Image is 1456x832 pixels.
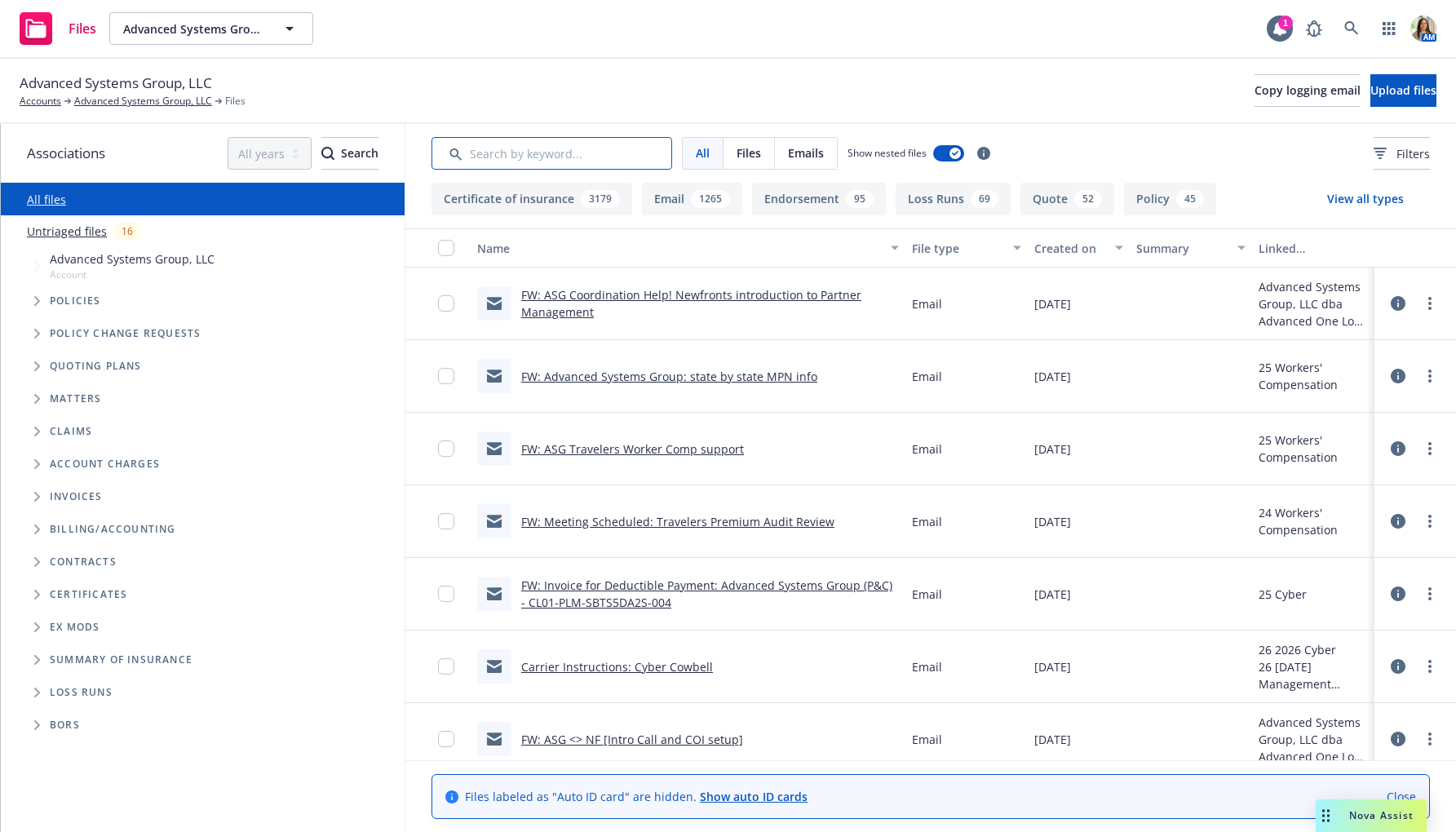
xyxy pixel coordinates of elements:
[912,240,1003,257] div: File type
[912,295,942,312] span: Email
[1259,504,1368,538] div: 24 Workers' Compensation
[123,20,264,38] span: Advanced Systems Group, LLC
[846,190,874,208] div: 95
[69,22,96,35] span: Files
[20,73,212,94] span: Advanced Systems Group, LLC
[438,586,454,602] input: Toggle Row Selected
[50,590,127,600] span: Certificates
[74,94,212,108] a: Advanced Systems Group, LLC
[1298,12,1330,45] a: Report a Bug
[1176,190,1204,208] div: 45
[471,228,905,268] button: Name
[1255,82,1361,98] span: Copy logging email
[438,658,454,675] input: Toggle Row Selected
[1034,658,1071,675] span: [DATE]
[225,94,246,108] span: Files
[1420,439,1440,458] a: more
[1034,440,1071,458] span: [DATE]
[1316,799,1336,832] div: Drag to move
[1374,145,1430,162] span: Filters
[50,329,201,339] span: Policy change requests
[912,586,942,603] span: Email
[521,287,861,320] a: FW: ASG Coordination Help! Newfronts introduction to Partner Management
[1034,586,1071,603] span: [DATE]
[1020,183,1114,215] button: Quote
[50,459,160,469] span: Account charges
[521,659,713,675] a: Carrier Instructions: Cyber Cowbell
[465,788,808,805] span: Files labeled as "Auto ID card" are hidden.
[1034,731,1071,748] span: [DATE]
[1370,74,1436,107] button: Upload files
[438,513,454,529] input: Toggle Row Selected
[912,513,942,530] span: Email
[109,12,313,45] button: Advanced Systems Group, LLC
[581,190,620,208] div: 3179
[50,492,103,502] span: Invoices
[1370,82,1436,98] span: Upload files
[27,143,105,164] span: Associations
[1259,658,1368,693] div: 26 [DATE] Management Liability, Errors and Omissions, Cyber, Workers' Compensation, Commercial Pa...
[1316,799,1427,832] button: Nova Assist
[737,144,761,162] span: Files
[642,183,742,215] button: Email
[1410,15,1436,42] img: photo
[1420,657,1440,676] a: more
[1259,240,1368,257] div: Linked associations
[50,361,142,371] span: Quoting plans
[971,190,998,208] div: 69
[1074,190,1102,208] div: 52
[1034,368,1071,385] span: [DATE]
[1136,240,1228,257] div: Summary
[1259,431,1368,466] div: 25 Workers' Compensation
[27,192,66,207] a: All files
[321,137,378,170] button: SearchSearch
[1034,513,1071,530] span: [DATE]
[847,146,927,160] span: Show nested files
[905,228,1028,268] button: File type
[691,190,730,208] div: 1265
[438,295,454,312] input: Toggle Row Selected
[752,183,886,215] button: Endorsement
[1259,714,1368,765] div: Advanced Systems Group, LLC dba Advanced One Low Voltage
[912,368,942,385] span: Email
[1387,788,1416,805] a: Close
[1373,12,1405,45] a: Switch app
[1396,145,1430,162] span: Filters
[1420,511,1440,531] a: more
[1,247,405,513] div: Tree Example
[521,514,834,529] a: FW: Meeting Scheduled: Travelers Premium Audit Review
[1,513,405,741] div: Folder Tree Example
[50,268,215,281] span: Account
[1028,228,1130,268] button: Created on
[1420,294,1440,313] a: more
[1420,584,1440,604] a: more
[521,578,892,610] a: FW: Invoice for Deductible Payment: Advanced Systems Group (P&C) - CL01-PLM-SBTS5DA2S-004
[477,240,881,257] div: Name
[431,183,632,215] button: Certificate of insurance
[438,440,454,457] input: Toggle Row Selected
[13,6,103,51] a: Files
[1349,808,1414,822] span: Nova Assist
[1255,74,1361,107] button: Copy logging email
[1278,15,1293,30] div: 1
[912,658,942,675] span: Email
[50,394,101,404] span: Matters
[912,731,942,748] span: Email
[438,731,454,747] input: Toggle Row Selected
[700,789,808,804] a: Show auto ID cards
[1301,183,1430,215] button: View all types
[1130,228,1252,268] button: Summary
[431,137,672,170] input: Search by keyword...
[50,688,113,697] span: Loss Runs
[27,223,107,240] a: Untriaged files
[788,144,824,162] span: Emails
[1335,12,1368,45] a: Search
[1259,586,1307,603] div: 25 Cyber
[50,296,101,306] span: Policies
[20,94,61,108] a: Accounts
[50,250,215,268] span: Advanced Systems Group, LLC
[50,427,92,436] span: Claims
[321,138,378,169] div: Search
[438,240,454,256] input: Select all
[1252,228,1374,268] button: Linked associations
